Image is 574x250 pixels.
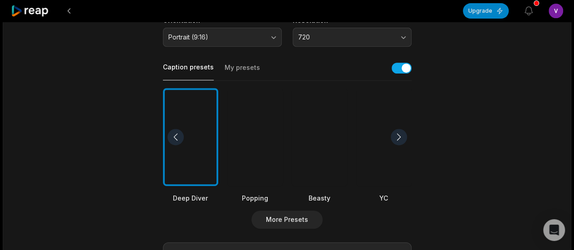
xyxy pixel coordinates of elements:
[168,33,264,41] span: Portrait (9:16)
[163,193,218,203] div: Deep Diver
[293,28,412,47] button: 720
[543,219,565,241] div: Open Intercom Messenger
[298,33,393,41] span: 720
[227,193,283,203] div: Popping
[356,193,412,203] div: YC
[251,211,323,229] button: More Presets
[225,63,260,80] button: My presets
[163,28,282,47] button: Portrait (9:16)
[292,193,347,203] div: Beasty
[463,3,509,19] button: Upgrade
[163,63,214,80] button: Caption presets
